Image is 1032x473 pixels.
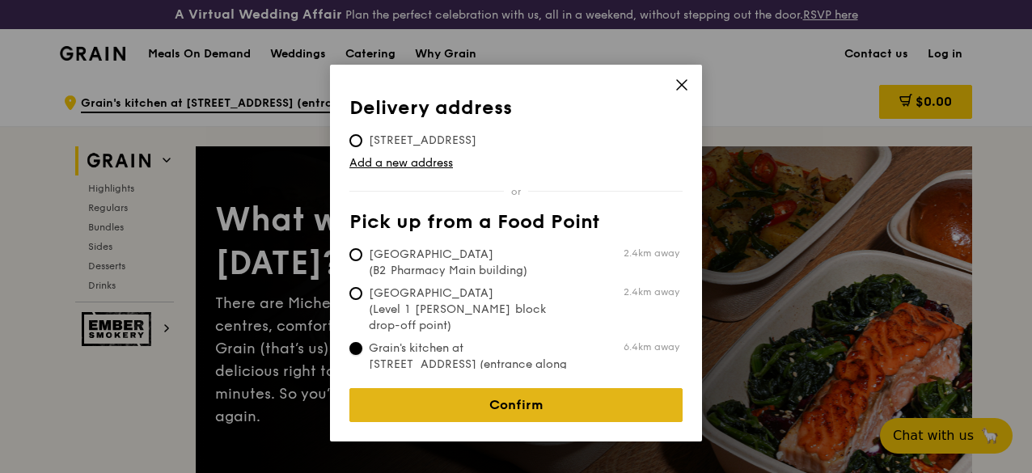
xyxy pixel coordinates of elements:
th: Pick up from a Food Point [349,211,683,240]
span: [GEOGRAPHIC_DATA] (B2 Pharmacy Main building) [349,247,590,279]
span: Grain's kitchen at [STREET_ADDRESS] (entrance along [PERSON_NAME][GEOGRAPHIC_DATA]) [349,340,590,405]
span: 2.4km away [624,285,679,298]
input: [GEOGRAPHIC_DATA] (B2 Pharmacy Main building)2.4km away [349,248,362,261]
span: [STREET_ADDRESS] [349,133,496,149]
span: 2.4km away [624,247,679,260]
a: Add a new address [349,155,683,171]
th: Delivery address [349,97,683,126]
a: Confirm [349,388,683,422]
span: 6.4km away [624,340,679,353]
input: [GEOGRAPHIC_DATA] (Level 1 [PERSON_NAME] block drop-off point)2.4km away [349,287,362,300]
input: Grain's kitchen at [STREET_ADDRESS] (entrance along [PERSON_NAME][GEOGRAPHIC_DATA])6.4km away [349,342,362,355]
span: [GEOGRAPHIC_DATA] (Level 1 [PERSON_NAME] block drop-off point) [349,285,590,334]
input: [STREET_ADDRESS] [349,134,362,147]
